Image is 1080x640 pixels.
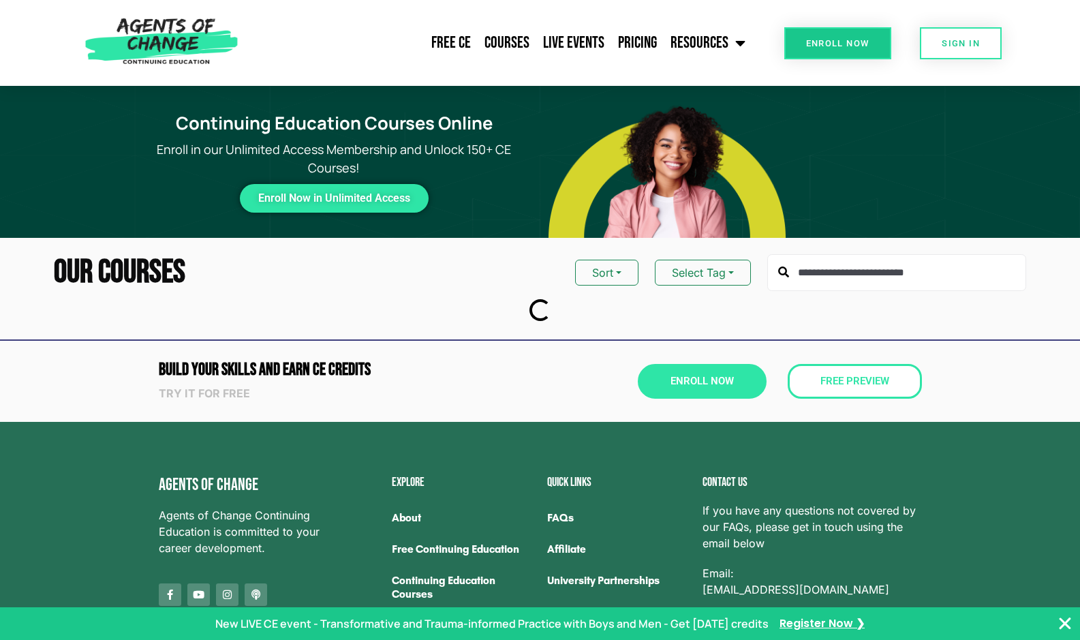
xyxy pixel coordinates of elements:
[215,615,769,632] p: New LIVE CE event - Transformative and Trauma-informed Practice with Boys and Men - Get [DATE] cr...
[664,26,752,60] a: Resources
[788,364,922,399] a: Free Preview
[703,502,922,551] span: If you have any questions not covered by our FAQs, please get in touch using the email below
[670,376,734,386] span: Enroll Now
[703,565,922,598] p: Email:
[258,195,410,202] span: Enroll Now in Unlimited Access
[547,534,689,565] a: Affiliate
[547,596,689,628] a: Agency Partnerships
[920,27,1002,59] a: SIGN IN
[547,565,689,596] a: University Partnerships
[638,364,767,399] a: Enroll Now
[703,476,922,489] h2: Contact us
[780,616,865,631] a: Register Now ❯
[54,256,185,289] h2: Our Courses
[159,507,324,556] span: Agents of Change Continuing Education is committed to your career development.
[942,39,980,48] span: SIGN IN
[784,27,891,59] a: Enroll Now
[655,260,751,286] button: Select Tag
[240,184,429,213] a: Enroll Now in Unlimited Access
[703,581,889,598] a: [EMAIL_ADDRESS][DOMAIN_NAME]
[392,565,534,610] a: Continuing Education Courses
[245,26,752,60] nav: Menu
[136,113,531,134] h1: Continuing Education Courses Online
[806,39,869,48] span: Enroll Now
[1057,615,1073,632] button: Close Banner
[611,26,664,60] a: Pricing
[392,534,534,565] a: Free Continuing Education
[820,376,889,386] span: Free Preview
[128,140,540,177] p: Enroll in our Unlimited Access Membership and Unlock 150+ CE Courses!
[159,361,534,378] h2: Build Your Skills and Earn CE CREDITS
[547,476,689,489] h2: Quick Links
[547,502,689,534] a: FAQs
[425,26,478,60] a: Free CE
[159,476,324,493] h4: Agents of Change
[575,260,638,286] button: Sort
[159,386,250,400] strong: Try it for free
[392,476,534,489] h2: Explore
[392,502,534,534] a: About
[536,26,611,60] a: Live Events
[478,26,536,60] a: Courses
